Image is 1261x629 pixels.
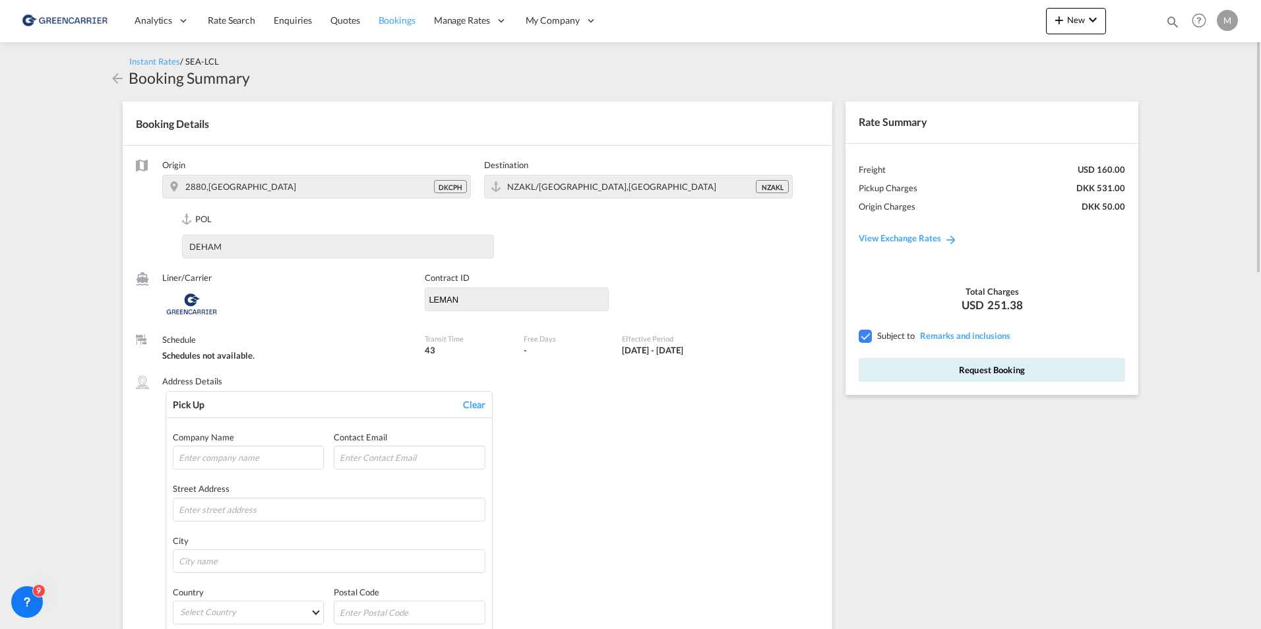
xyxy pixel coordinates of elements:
[334,586,485,598] div: Postal Code
[859,285,1125,297] div: Total Charges
[109,67,129,88] div: icon-arrow-left
[463,398,485,411] div: Clear
[1165,15,1180,34] div: icon-magnify
[1188,9,1217,33] div: Help
[208,15,255,26] span: Rate Search
[524,334,609,344] label: Free Days
[425,344,510,356] div: 43
[173,549,485,573] input: City name
[135,14,172,27] span: Analytics
[129,67,250,88] div: Booking Summary
[334,601,485,624] input: Enter Postal Code
[136,117,209,130] span: Booking Details
[182,213,494,227] label: POL
[274,15,312,26] span: Enquiries
[162,375,222,387] label: Address Details
[507,181,716,192] span: NZAKL/Auckland,Oceania
[109,71,125,86] md-icon: icon-arrow-left
[622,344,683,356] div: 01 Oct 2025 - 31 Oct 2025
[162,287,221,320] img: Greencarrier Consolidators
[173,586,324,598] div: Country
[1217,10,1238,31] div: M
[484,159,793,171] label: Destination
[136,272,149,285] md-icon: /assets/icons/custom/liner-aaa8ad.svg
[334,446,485,469] input: Enter Contact Email
[162,334,412,345] label: Schedule
[173,398,204,411] div: Pick Up
[756,180,789,193] div: NZAKL
[434,180,467,193] div: DKCPH
[526,14,580,27] span: My Company
[173,446,324,469] input: Enter company name
[185,181,296,192] span: 2880,Denmark
[183,241,222,253] div: DEHAM
[1082,200,1125,212] div: DKK 50.00
[1165,15,1180,29] md-icon: icon-magnify
[425,334,510,344] label: Transit Time
[524,344,527,356] div: -
[859,200,915,212] div: Origin Charges
[173,498,485,522] input: Enter street address
[379,15,415,26] span: Bookings
[1051,12,1067,28] md-icon: icon-plus 400-fg
[1188,9,1210,32] span: Help
[1051,15,1101,25] span: New
[330,15,359,26] span: Quotes
[944,233,958,246] md-icon: icon-arrow-right
[1076,182,1125,194] div: DKK 531.00
[425,293,541,305] div: LEMAN
[1046,8,1106,34] button: icon-plus 400-fgNewicon-chevron-down
[20,6,109,36] img: b0b18ec08afe11efb1d4932555f5f09d.png
[162,159,471,171] label: Origin
[173,431,324,443] div: Company Name
[846,102,1138,142] div: Rate Summary
[859,164,886,175] div: Freight
[859,358,1125,382] button: Request Booking
[173,601,324,624] md-select: Select Country
[1085,12,1101,28] md-icon: icon-chevron-down
[162,272,412,284] label: Liner/Carrier
[859,297,1125,313] div: USD
[162,349,412,361] div: Schedules not available.
[877,330,915,341] span: Subject to
[129,56,180,67] span: Instant Rates
[162,287,412,320] div: Greencarrier Consolidators
[425,272,609,284] label: Contract / Rate Agreement / Tariff / Spot Pricing Reference Number
[622,334,740,344] label: Effective Period
[1078,164,1125,175] div: USD 160.00
[434,14,490,27] span: Manage Rates
[173,483,485,494] div: Street Address
[173,535,485,547] div: City
[334,431,485,443] div: Contact Email
[987,297,1023,313] span: 251.38
[180,56,219,67] span: / SEA-LCL
[859,182,917,194] div: Pickup Charges
[917,330,1010,341] span: REMARKSINCLUSIONS
[846,220,971,256] a: View Exchange Rates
